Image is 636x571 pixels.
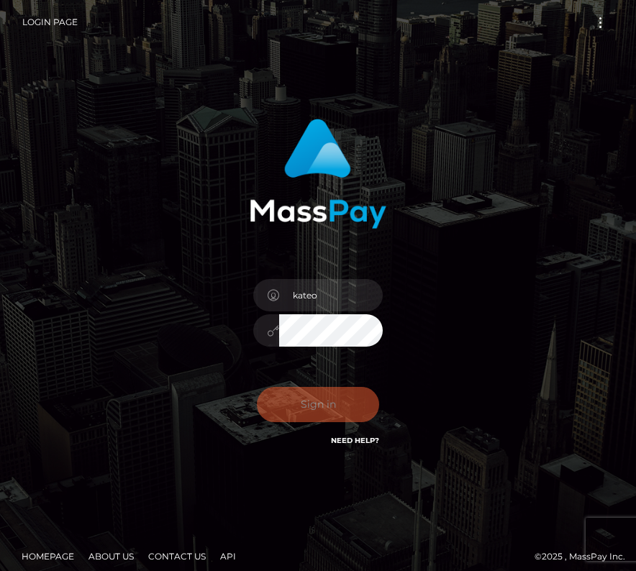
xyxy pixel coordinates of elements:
[331,436,379,445] a: Need Help?
[587,13,614,32] button: Toggle navigation
[11,549,625,565] div: © 2025 , MassPay Inc.
[214,545,242,567] a: API
[142,545,212,567] a: Contact Us
[16,545,80,567] a: Homepage
[22,7,78,37] a: Login Page
[250,119,386,229] img: MassPay Login
[83,545,140,567] a: About Us
[279,279,383,311] input: Username...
